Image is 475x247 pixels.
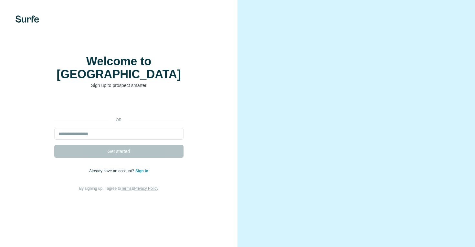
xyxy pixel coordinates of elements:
p: or [109,117,129,123]
a: Sign in [135,169,148,173]
iframe: Sign in with Google Button [51,98,187,113]
h1: Welcome to [GEOGRAPHIC_DATA] [54,55,184,81]
span: Already have an account? [89,169,135,173]
img: Surfe's logo [16,16,39,23]
a: Terms [121,186,132,191]
a: Privacy Policy [134,186,158,191]
span: By signing up, I agree to & [79,186,158,191]
p: Sign up to prospect smarter [54,82,184,89]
